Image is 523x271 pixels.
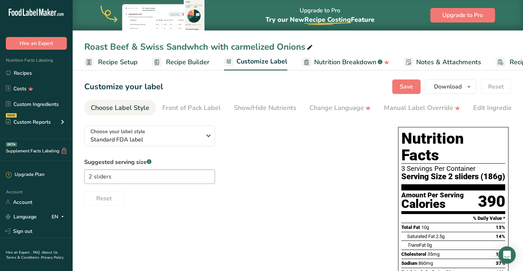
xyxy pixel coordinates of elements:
[416,57,481,67] span: Notes & Attachments
[407,242,426,248] span: Fat
[84,81,163,93] h1: Customize your label
[6,142,17,147] div: BETA
[91,103,149,113] div: Choose Label Style
[407,234,435,239] span: Saturated Fat
[90,128,145,135] span: Choose your label style
[98,57,138,67] span: Recipe Setup
[442,11,483,20] span: Upgrade to Pro
[314,57,376,67] span: Nutrition Breakdown
[6,171,44,178] div: Upgrade Plan
[401,251,426,257] span: Cholesterol
[96,194,112,203] span: Reset
[401,199,464,209] div: Calories
[384,103,460,113] div: Manual Label Override
[404,54,481,70] a: Notes & Attachments
[478,192,505,211] div: 390
[84,191,124,206] button: Reset
[162,103,221,113] div: Front of Pack Label
[401,260,417,266] span: Sodium
[401,130,505,164] h1: Nutrition Facts
[234,103,296,113] div: Show/Hide Nutrients
[448,172,505,181] span: 2 sliders (186g)
[6,250,32,255] a: Hire an Expert .
[265,0,374,30] div: Upgrade to Pro
[496,234,505,239] span: 14%
[84,54,138,70] a: Recipe Setup
[496,251,505,257] span: 11%
[488,82,504,91] span: Reset
[304,15,351,24] span: Recipe Costing
[421,225,429,230] span: 10g
[33,250,42,255] a: FAQ .
[6,118,51,126] div: Custom Reports
[6,37,67,50] button: Hire an Expert
[152,54,210,70] a: Recipe Builder
[401,165,505,172] div: 3 Servings Per Container
[401,225,420,230] span: Total Fat
[41,255,64,260] a: Privacy Policy
[84,158,215,167] label: Suggested serving size
[498,246,516,264] div: Open Intercom Messenger
[6,255,41,260] a: Terms & Conditions .
[90,135,201,144] span: Standard FDA label
[401,172,446,181] span: Serving Size
[425,79,476,94] button: Download
[84,126,215,146] button: Choose your label style Standard FDA label
[434,82,462,91] span: Download
[166,57,210,67] span: Recipe Builder
[84,40,314,53] div: Roast Beef & Swiss Sandwhch with carmelized Onions
[407,242,419,248] i: Trans
[6,250,58,260] a: About Us .
[236,57,287,66] span: Customize Label
[481,79,511,94] button: Reset
[224,53,287,71] a: Customize Label
[302,54,389,70] a: Nutrition Breakdown
[401,214,505,223] section: % Daily Value *
[265,15,374,24] span: Try our New Feature
[400,82,413,91] span: Save
[52,212,67,221] div: EN
[496,260,505,266] span: 37%
[392,79,421,94] button: Save
[418,260,433,266] span: 860mg
[436,234,445,239] span: 2.5g
[430,8,495,22] button: Upgrade to Pro
[6,113,17,118] div: NEW
[496,225,505,230] span: 13%
[427,242,432,248] span: 0g
[309,103,371,113] div: Change Language
[401,192,464,199] div: Amount Per Serving
[6,210,37,223] a: Language
[427,251,439,257] span: 35mg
